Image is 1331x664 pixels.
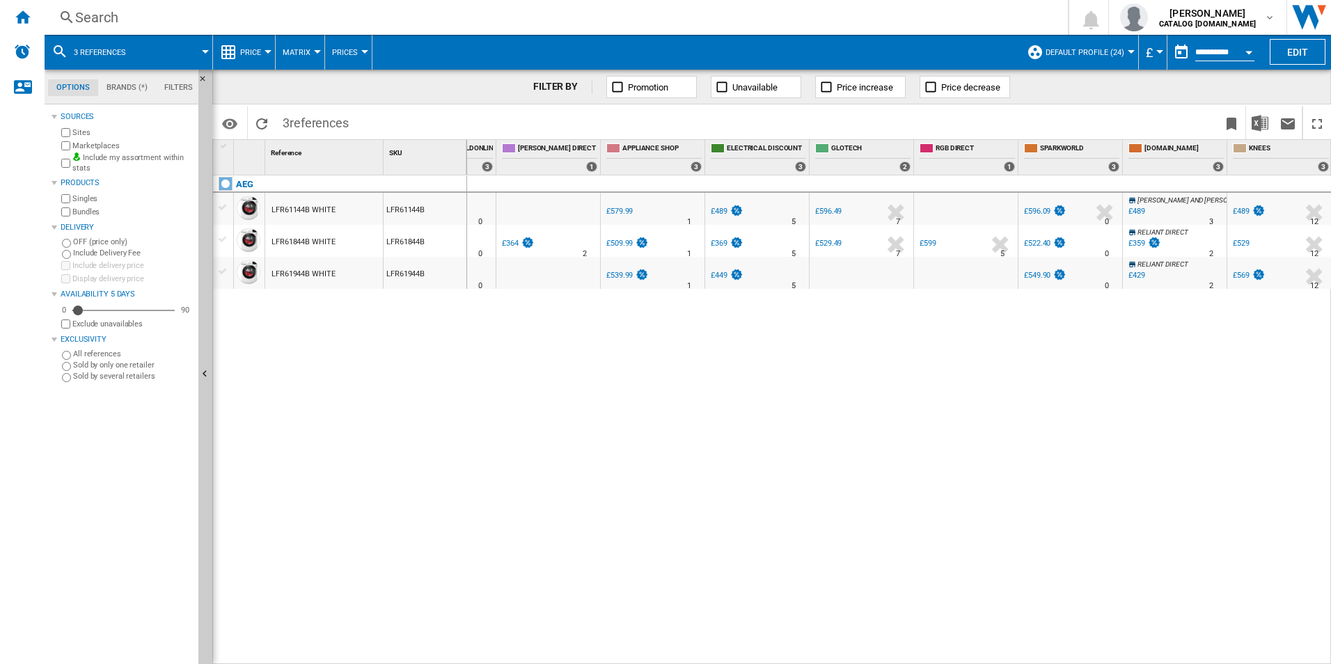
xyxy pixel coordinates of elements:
[1167,38,1195,66] button: md-calendar
[290,116,349,130] span: references
[711,76,801,98] button: Unavailable
[687,279,691,293] div: Delivery Time : 1 day
[815,239,842,248] div: £529.49
[1146,35,1160,70] button: £
[72,260,193,271] label: Include delivery price
[72,193,193,204] label: Singles
[1252,205,1266,216] img: promotionV3.png
[62,362,71,371] input: Sold by only one retailer
[1004,161,1015,172] div: 1 offers sold by RGB DIRECT
[62,239,71,248] input: OFF (price only)
[899,161,911,172] div: 2 offers sold by GLOTECH
[521,237,535,248] img: promotionV3.png
[917,140,1018,175] div: RGB DIRECT 1 offers sold by RGB DIRECT
[1209,279,1213,293] div: Delivery Time : 2 days
[384,257,466,289] div: LFR61944B
[1159,6,1256,20] span: [PERSON_NAME]
[61,155,70,172] input: Include my assortment within stats
[1213,161,1224,172] div: 3 offers sold by AMAZON.CO.UK
[709,205,743,219] div: £489
[98,79,156,96] md-tab-item: Brands (*)
[628,82,668,93] span: Promotion
[1126,140,1227,175] div: [DOMAIN_NAME] 3 offers sold by AMAZON.CO.UK
[1053,205,1066,216] img: promotionV3.png
[72,152,81,161] img: mysite-bg-18x18.png
[1040,143,1119,155] span: SPARKWORLD
[732,82,778,93] span: Unavailable
[1046,48,1124,57] span: Default profile (24)
[220,35,268,70] div: Price
[1137,228,1188,236] span: RELIANT DIRECT
[271,226,336,258] div: LFR61844B WHITE
[73,371,193,381] label: Sold by several retailers
[1303,106,1331,139] button: Maximize
[831,143,911,155] span: GLOTECH
[72,152,193,174] label: Include my assortment within stats
[1233,207,1250,216] div: £489
[74,48,126,57] span: 3 references
[1233,271,1250,280] div: £569
[1249,143,1329,155] span: KNEES
[1024,239,1050,248] div: £522.40
[478,215,482,229] div: Delivery Time : 0 day
[791,247,796,261] div: Delivery Time : 5 days
[583,247,587,261] div: Delivery Time : 2 days
[73,360,193,370] label: Sold by only one retailer
[386,140,466,161] div: Sort None
[14,43,31,60] img: alerts-logo.svg
[687,247,691,261] div: Delivery Time : 1 day
[499,140,600,175] div: [PERSON_NAME] DIRECT 1 offers sold by HUGHES DIRECT
[896,247,900,261] div: Delivery Time : 7 days
[1000,247,1005,261] div: Delivery Time : 5 days
[936,143,1015,155] span: RGB DIRECT
[61,289,193,300] div: Availability 5 Days
[606,207,633,216] div: £579.99
[1246,106,1274,139] button: Download in Excel
[386,140,466,161] div: SKU Sort None
[1137,260,1188,268] span: RELIANT DIRECT
[711,239,727,248] div: £369
[1105,247,1109,261] div: Delivery Time : 0 day
[730,205,743,216] img: promotionV3.png
[687,215,691,229] div: Delivery Time : 1 day
[1139,35,1167,70] md-menu: Currency
[61,274,70,283] input: Display delivery price
[837,82,893,93] span: Price increase
[1310,279,1318,293] div: Delivery Time : 12 days
[1252,115,1268,132] img: excel-24x24.png
[586,161,597,172] div: 1 offers sold by HUGHES DIRECT
[791,279,796,293] div: Delivery Time : 5 days
[815,207,842,216] div: £596.49
[1233,239,1250,248] div: £529
[606,76,697,98] button: Promotion
[198,70,215,95] button: Hide
[1021,140,1122,175] div: SPARKWORLD 3 offers sold by SPARKWORLD
[604,140,704,175] div: APPLIANCE SHOP 3 offers sold by APPLIANCE SHOP
[604,269,649,283] div: £539.99
[941,82,1000,93] span: Price decrease
[61,207,70,216] input: Bundles
[276,106,356,136] span: 3
[635,269,649,280] img: promotionV3.png
[1274,106,1302,139] button: Send this report by email
[178,305,193,315] div: 90
[237,140,265,161] div: Sort None
[1146,45,1153,60] span: £
[1024,207,1050,216] div: £596.09
[1108,161,1119,172] div: 3 offers sold by SPARKWORLD
[730,269,743,280] img: promotionV3.png
[1053,237,1066,248] img: promotionV3.png
[384,225,466,257] div: LFR61844B
[62,351,71,360] input: All references
[1231,269,1266,283] div: £569
[1126,205,1145,219] div: £489
[691,161,702,172] div: 3 offers sold by APPLIANCE SHOP
[1046,35,1131,70] button: Default profile (24)
[268,140,383,161] div: Reference Sort None
[216,111,244,136] button: Options
[271,258,336,290] div: LFR61944B WHITE
[1105,215,1109,229] div: Delivery Time : 0 day
[1231,237,1250,251] div: £529
[813,237,842,251] div: £529.49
